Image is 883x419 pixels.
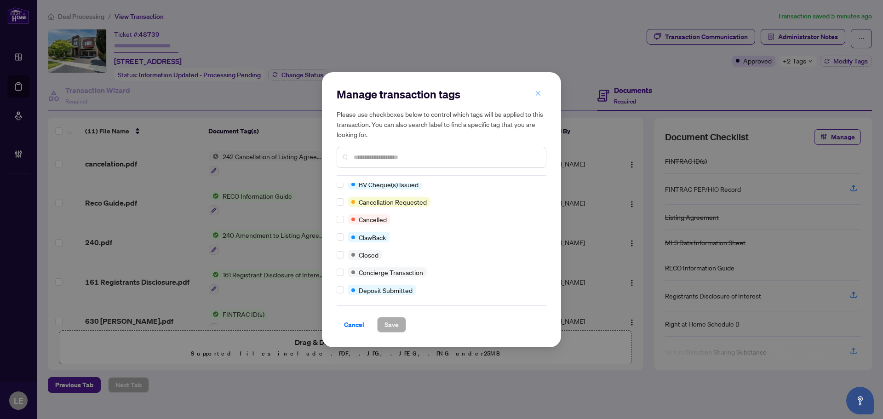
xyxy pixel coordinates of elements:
button: Cancel [337,317,372,333]
button: Save [377,317,406,333]
span: BV Cheque(s) Issued [359,179,419,189]
h5: Please use checkboxes below to control which tags will be applied to this transaction. You can al... [337,109,546,139]
span: Cancellation Requested [359,197,427,207]
span: Cancel [344,317,364,332]
span: Closed [359,250,378,260]
span: Cancelled [359,214,387,224]
span: Concierge Transaction [359,267,423,277]
button: Open asap [846,387,874,414]
span: close [535,90,541,97]
span: Deposit Submitted [359,285,413,295]
h2: Manage transaction tags [337,87,546,102]
span: ClawBack [359,232,386,242]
